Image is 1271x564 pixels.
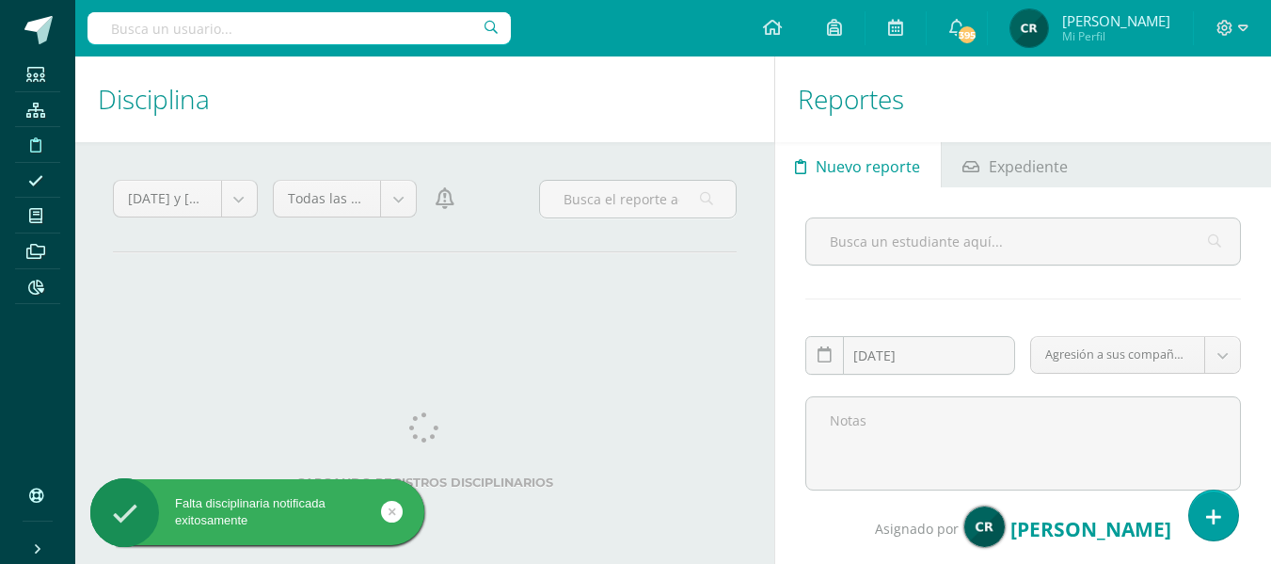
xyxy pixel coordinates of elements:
[963,506,1006,548] img: 19436fc6d9716341a8510cf58c6830a2.png
[875,520,959,538] span: Asignado por
[90,495,424,529] div: Falta disciplinaria notificada exitosamente
[816,144,920,189] span: Nuevo reporte
[1031,337,1240,373] a: Agresión a sus compañeros
[274,181,417,217] a: Todas las categorías
[798,56,1248,142] h1: Reportes
[1062,11,1170,30] span: [PERSON_NAME]
[114,181,257,217] a: [DATE] y [DATE]
[806,337,1015,374] input: Fecha de ocurrencia
[942,142,1088,187] a: Expediente
[775,142,941,187] a: Nuevo reporte
[989,144,1068,189] span: Expediente
[540,181,736,218] input: Busca el reporte aquí
[1010,516,1171,542] span: [PERSON_NAME]
[1062,28,1170,44] span: Mi Perfil
[98,56,752,142] h1: Disciplina
[1010,9,1048,47] img: 19436fc6d9716341a8510cf58c6830a2.png
[957,24,977,45] span: 395
[141,475,708,490] label: Cargando registros disciplinarios
[128,181,207,217] span: [DATE] y [DATE]
[87,12,511,44] input: Busca un usuario...
[1045,337,1190,373] span: Agresión a sus compañeros
[806,218,1240,265] input: Busca un estudiante aquí...
[288,181,367,217] span: Todas las categorías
